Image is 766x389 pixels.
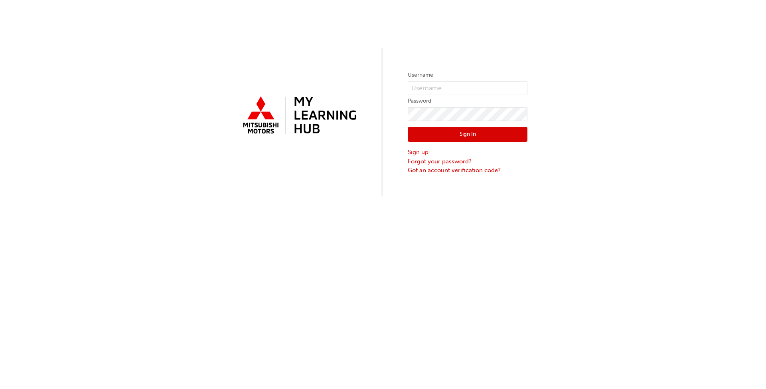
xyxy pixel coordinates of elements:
label: Password [408,96,527,106]
a: Forgot your password? [408,157,527,166]
img: mmal [239,93,358,139]
input: Username [408,81,527,95]
a: Sign up [408,148,527,157]
label: Username [408,70,527,80]
a: Got an account verification code? [408,166,527,175]
button: Sign In [408,127,527,142]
